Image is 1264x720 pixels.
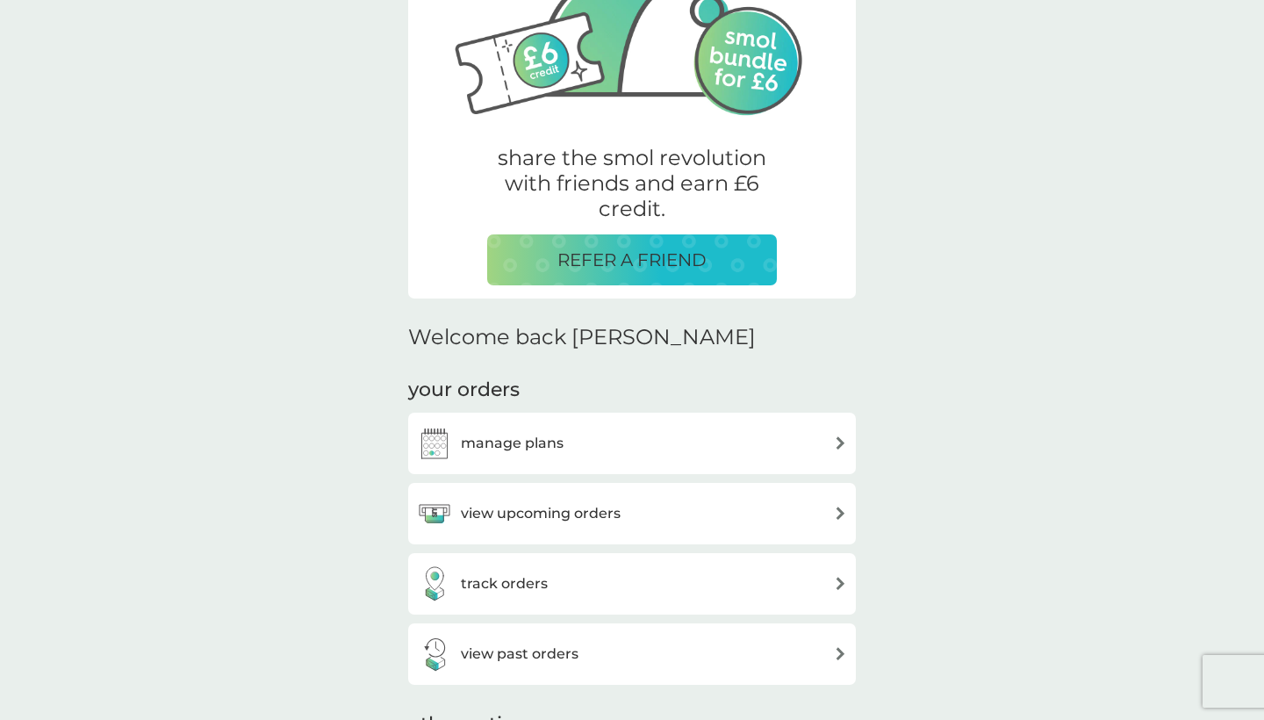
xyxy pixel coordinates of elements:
p: REFER A FRIEND [557,246,707,274]
img: arrow right [834,577,847,590]
button: REFER A FRIEND [487,234,777,285]
h2: Welcome back [PERSON_NAME] [408,325,756,350]
h3: track orders [461,572,548,595]
p: share the smol revolution with friends and earn £6 credit. [487,146,777,221]
h3: view past orders [461,643,578,666]
h3: your orders [408,377,520,404]
img: arrow right [834,507,847,520]
img: arrow right [834,436,847,450]
img: arrow right [834,647,847,660]
h3: manage plans [461,432,564,455]
h3: view upcoming orders [461,502,621,525]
